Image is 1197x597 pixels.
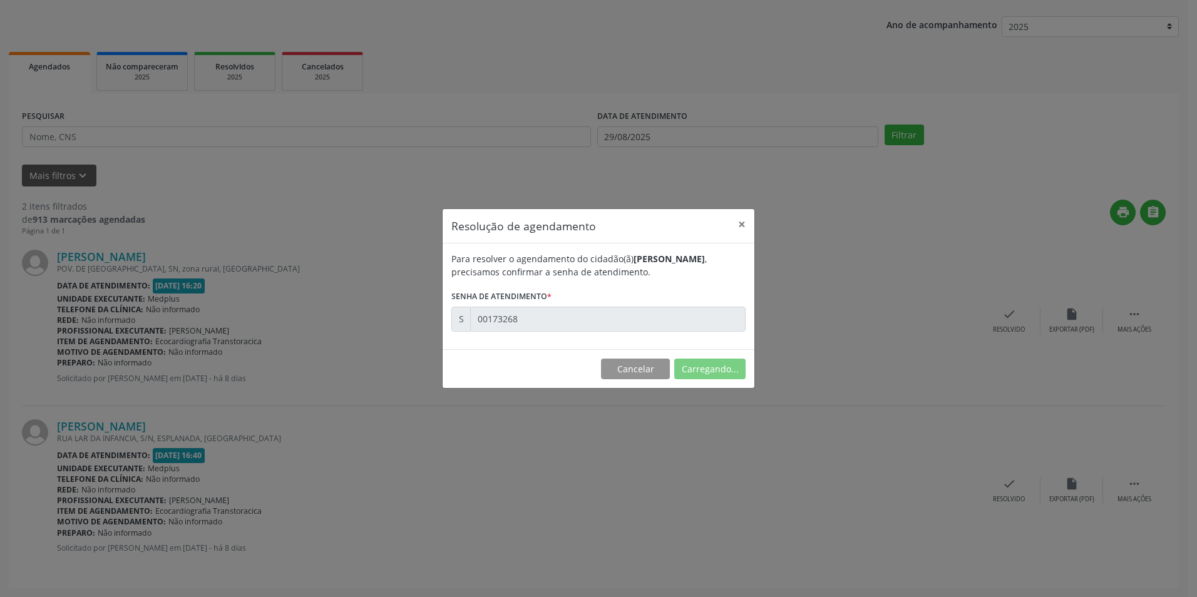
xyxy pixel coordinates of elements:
b: [PERSON_NAME] [634,253,705,265]
button: Cancelar [601,359,670,380]
label: Senha de atendimento [451,287,552,307]
h5: Resolução de agendamento [451,218,596,234]
div: Para resolver o agendamento do cidadão(ã) , precisamos confirmar a senha de atendimento. [451,252,746,278]
button: Close [729,209,754,240]
button: Carregando... [674,359,746,380]
div: S [451,307,471,332]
